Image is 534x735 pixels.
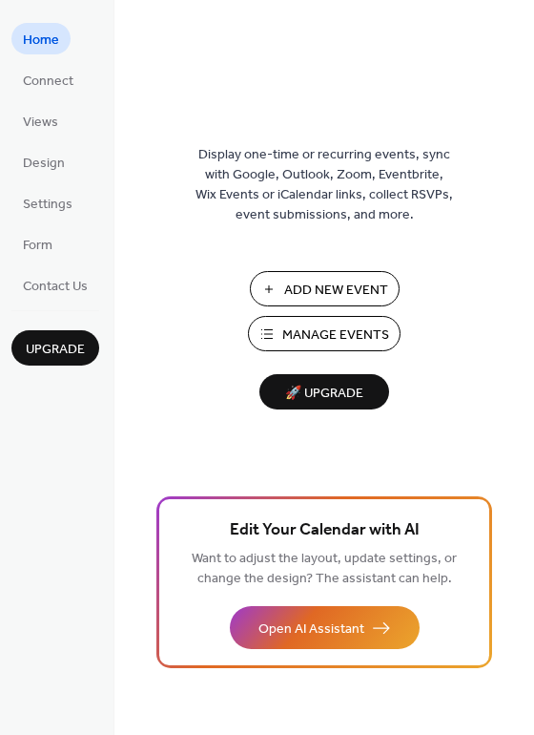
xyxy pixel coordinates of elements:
[26,340,85,360] span: Upgrade
[11,269,99,301] a: Contact Us
[23,72,73,92] span: Connect
[259,374,389,409] button: 🚀 Upgrade
[230,517,420,544] span: Edit Your Calendar with AI
[284,281,388,301] span: Add New Event
[23,31,59,51] span: Home
[11,105,70,136] a: Views
[258,619,364,640] span: Open AI Assistant
[11,146,76,178] a: Design
[282,325,389,346] span: Manage Events
[23,277,88,297] span: Contact Us
[23,195,72,215] span: Settings
[230,606,420,649] button: Open AI Assistant
[11,23,71,54] a: Home
[195,145,453,225] span: Display one-time or recurring events, sync with Google, Outlook, Zoom, Eventbrite, Wix Events or ...
[250,271,400,306] button: Add New Event
[23,154,65,174] span: Design
[23,236,52,256] span: Form
[23,113,58,133] span: Views
[271,381,378,407] span: 🚀 Upgrade
[11,228,64,260] a: Form
[11,187,84,219] a: Settings
[192,546,457,592] span: Want to adjust the layout, update settings, or change the design? The assistant can help.
[11,330,99,366] button: Upgrade
[11,64,85,95] a: Connect
[248,316,400,351] button: Manage Events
